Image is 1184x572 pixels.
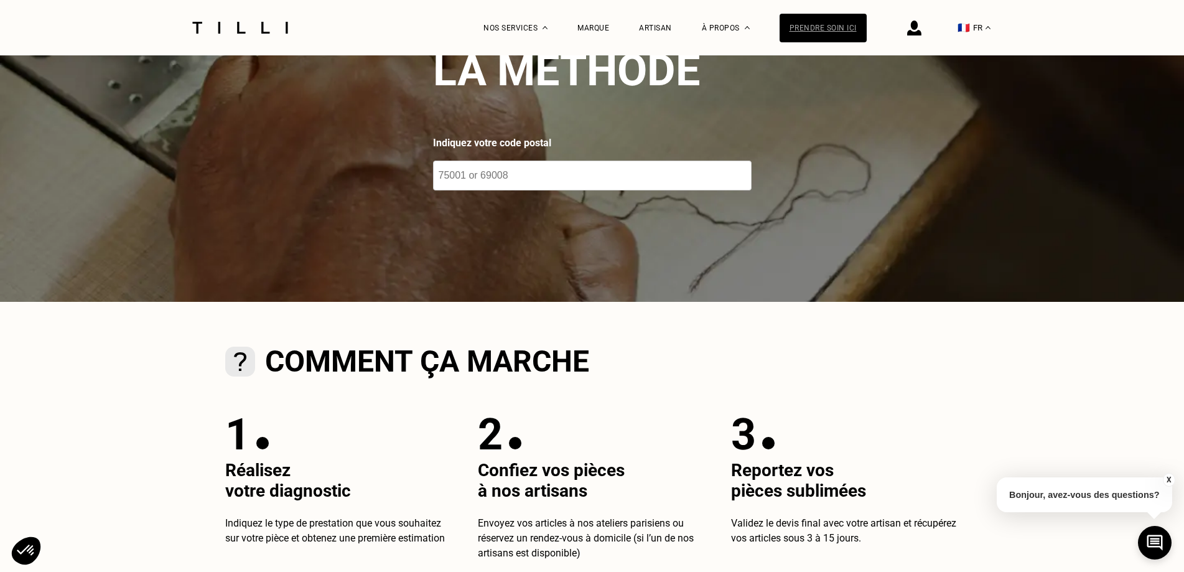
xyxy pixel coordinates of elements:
[543,26,548,29] img: Menu déroulant
[745,26,750,29] img: Menu déroulant à propos
[478,409,503,460] p: 2
[780,14,867,42] a: Prendre soin ici
[225,460,291,481] span: Réalisez
[731,460,834,481] span: Reportez vos
[997,477,1172,512] p: Bonjour, avez-vous des questions?
[958,22,970,34] span: 🇫🇷
[986,26,991,29] img: menu déroulant
[639,24,672,32] a: Artisan
[265,344,589,379] h2: Comment ça marche
[225,409,250,460] p: 1
[731,517,956,544] span: Validez le devis final avec votre artisan et récupérez vos articles sous 3 à 15 jours.
[225,517,445,544] span: Indiquez le type de prestation que vous souhaitez sur votre pièce et obtenez une première estimation
[1162,473,1175,487] button: X
[433,161,752,190] input: 75001 or 69008
[433,45,700,96] h2: La méthode
[478,481,587,501] span: à nos artisans
[225,347,255,377] img: Comment ça marche
[731,481,866,501] span: pièces sublimées
[225,481,351,501] span: votre diagnostic
[907,21,921,35] img: icône connexion
[478,517,694,559] span: Envoyez vos articles à nos ateliers parisiens ou réservez un rendez-vous à domicile (si l’un de n...
[577,24,609,32] a: Marque
[433,136,752,151] label: Indiquez votre code postal
[188,22,292,34] img: Logo du service de couturière Tilli
[731,409,756,460] p: 3
[478,460,625,481] span: Confiez vos pièces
